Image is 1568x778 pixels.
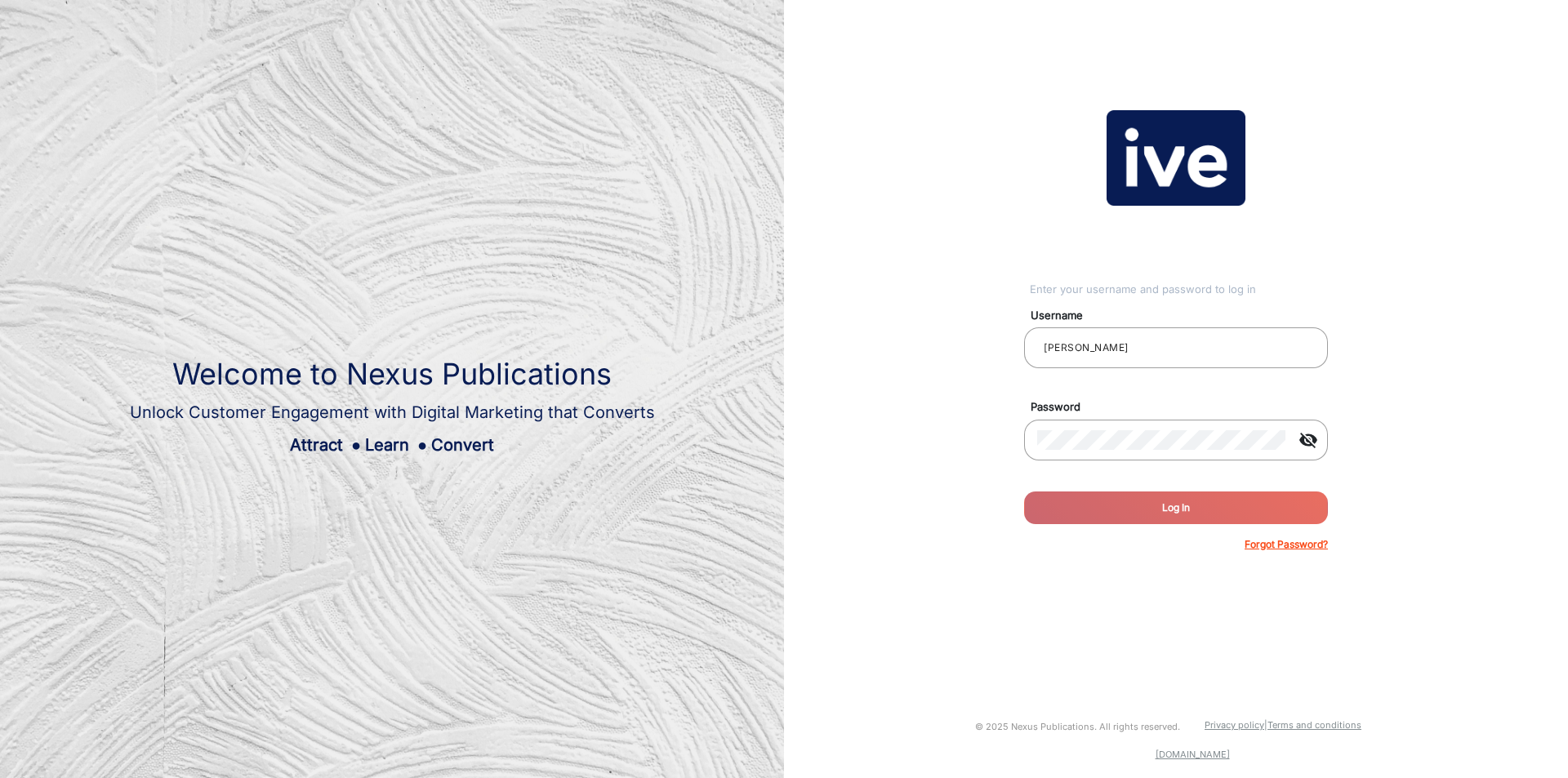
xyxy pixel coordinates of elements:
div: Enter your username and password to log in [1030,282,1328,298]
a: | [1264,719,1267,731]
a: Privacy policy [1205,719,1264,731]
span: ● [417,435,427,455]
mat-label: Password [1018,399,1347,416]
span: ● [351,435,361,455]
mat-label: Username [1018,308,1347,324]
a: Terms and conditions [1267,719,1361,731]
div: Attract Learn Convert [130,433,655,457]
input: Your username [1037,338,1315,358]
button: Log In [1024,491,1328,524]
img: vmg-logo [1107,110,1245,207]
h1: Welcome to Nexus Publications [130,357,655,392]
a: [DOMAIN_NAME] [1156,749,1230,760]
mat-icon: visibility_off [1289,430,1328,450]
small: © 2025 Nexus Publications. All rights reserved. [975,721,1180,732]
p: Forgot Password? [1245,537,1328,552]
div: Unlock Customer Engagement with Digital Marketing that Converts [130,400,655,425]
